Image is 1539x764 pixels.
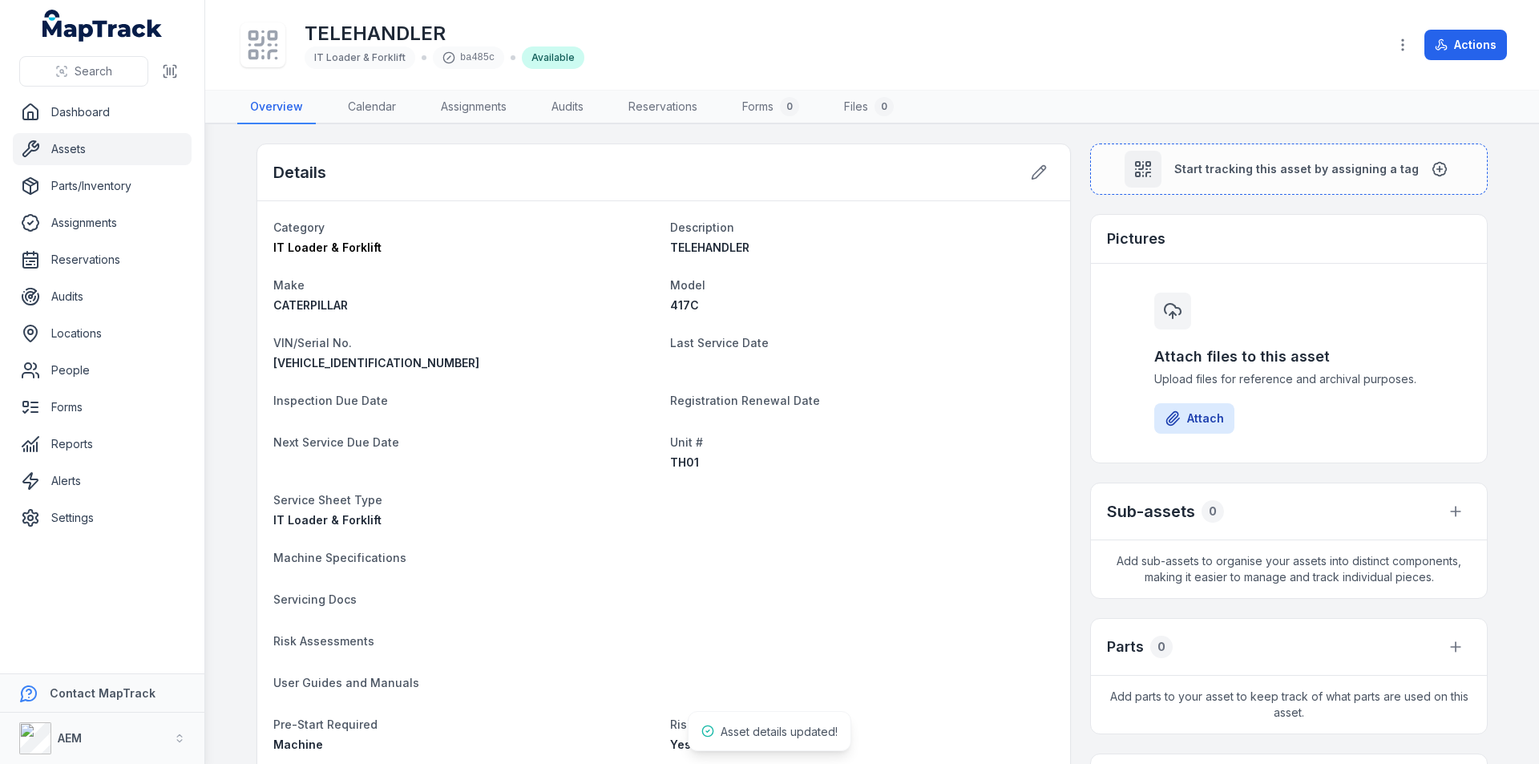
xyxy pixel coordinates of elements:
span: Add sub-assets to organise your assets into distinct components, making it easier to manage and t... [1091,540,1487,598]
span: Start tracking this asset by assigning a tag [1174,161,1419,177]
span: IT Loader & Forklift [273,513,382,527]
a: MapTrack [42,10,163,42]
span: Yes [670,738,691,751]
a: Assignments [13,207,192,239]
div: 0 [780,97,799,116]
button: Start tracking this asset by assigning a tag [1090,144,1488,195]
span: Upload files for reference and archival purposes. [1154,371,1424,387]
div: 0 [1150,636,1173,658]
span: [VEHICLE_IDENTIFICATION_NUMBER] [273,356,479,370]
a: Audits [539,91,596,124]
h3: Parts [1107,636,1144,658]
button: Search [19,56,148,87]
h2: Sub-assets [1107,500,1195,523]
span: Category [273,220,325,234]
span: User Guides and Manuals [273,676,419,689]
span: Registration Renewal Date [670,394,820,407]
span: Last Service Date [670,336,769,350]
a: Parts/Inventory [13,170,192,202]
a: Audits [13,281,192,313]
span: Search [75,63,112,79]
span: IT Loader & Forklift [314,51,406,63]
a: Forms0 [729,91,812,124]
span: Unit # [670,435,703,449]
span: Risk Assessment needed? [670,718,818,731]
span: Machine [273,738,323,751]
a: Reservations [616,91,710,124]
span: Inspection Due Date [273,394,388,407]
a: Reports [13,428,192,460]
span: TH01 [670,455,699,469]
a: Calendar [335,91,409,124]
strong: AEM [58,731,82,745]
a: Assignments [428,91,519,124]
button: Attach [1154,403,1234,434]
span: Make [273,278,305,292]
div: 0 [875,97,894,116]
div: Available [522,46,584,69]
span: Pre-Start Required [273,718,378,731]
a: Locations [13,317,192,350]
button: Actions [1424,30,1507,60]
strong: Contact MapTrack [50,686,156,700]
div: 0 [1202,500,1224,523]
span: Service Sheet Type [273,493,382,507]
span: Risk Assessments [273,634,374,648]
h2: Details [273,161,326,184]
a: Alerts [13,465,192,497]
span: 417C [670,298,699,312]
span: Model [670,278,705,292]
h3: Pictures [1107,228,1165,250]
span: Servicing Docs [273,592,357,606]
a: Assets [13,133,192,165]
a: Settings [13,502,192,534]
a: People [13,354,192,386]
a: Overview [237,91,316,124]
a: Dashboard [13,96,192,128]
a: Reservations [13,244,192,276]
span: CATERPILLAR [273,298,348,312]
div: ba485c [433,46,504,69]
span: IT Loader & Forklift [273,241,382,254]
span: Asset details updated! [721,725,838,738]
span: TELEHANDLER [670,241,749,254]
h1: TELEHANDLER [305,21,584,46]
span: Add parts to your asset to keep track of what parts are used on this asset. [1091,676,1487,734]
span: Next Service Due Date [273,435,399,449]
h3: Attach files to this asset [1154,346,1424,368]
span: VIN/Serial No. [273,336,352,350]
span: Description [670,220,734,234]
a: Files0 [831,91,907,124]
span: Machine Specifications [273,551,406,564]
a: Forms [13,391,192,423]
